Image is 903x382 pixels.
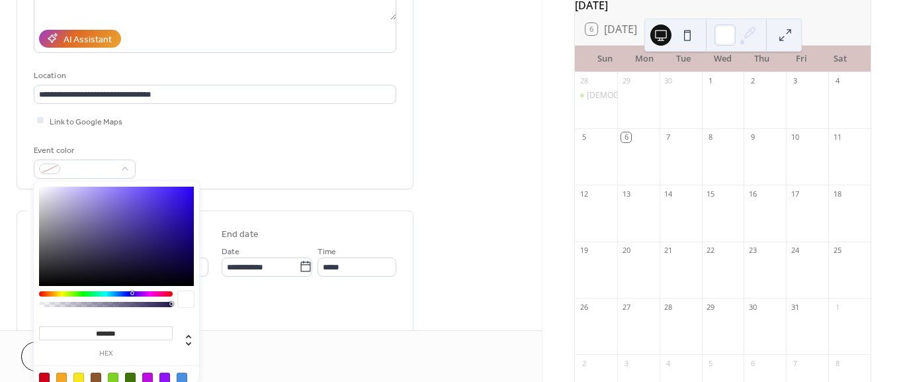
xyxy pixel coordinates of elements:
[39,350,173,358] label: hex
[748,302,757,312] div: 30
[832,302,842,312] div: 1
[664,189,673,199] div: 14
[703,46,742,72] div: Wed
[748,246,757,256] div: 23
[621,76,631,86] div: 29
[821,46,860,72] div: Sat
[706,246,716,256] div: 22
[706,302,716,312] div: 29
[21,342,103,371] button: Cancel
[706,76,716,86] div: 1
[790,189,800,199] div: 17
[621,302,631,312] div: 27
[748,76,757,86] div: 2
[64,32,112,46] div: AI Assistant
[621,246,631,256] div: 20
[664,132,673,142] div: 7
[748,132,757,142] div: 9
[222,228,259,242] div: End date
[832,76,842,86] div: 4
[587,90,674,101] div: [DEMOGRAPHIC_DATA]
[621,358,631,368] div: 3
[222,244,239,258] span: Date
[34,144,133,158] div: Event color
[832,358,842,368] div: 8
[748,189,757,199] div: 16
[790,76,800,86] div: 3
[790,302,800,312] div: 31
[664,246,673,256] div: 21
[50,115,122,128] span: Link to Google Maps
[790,358,800,368] div: 7
[579,132,589,142] div: 5
[579,246,589,256] div: 19
[742,46,781,72] div: Thu
[318,244,336,258] span: Time
[781,46,820,72] div: Fri
[790,132,800,142] div: 10
[706,189,716,199] div: 15
[579,358,589,368] div: 2
[579,76,589,86] div: 28
[579,189,589,199] div: 12
[664,46,703,72] div: Tue
[706,132,716,142] div: 8
[790,246,800,256] div: 24
[575,90,617,101] div: Green Church
[664,302,673,312] div: 28
[621,189,631,199] div: 13
[832,132,842,142] div: 11
[579,302,589,312] div: 26
[34,69,394,83] div: Location
[664,358,673,368] div: 4
[832,189,842,199] div: 18
[664,76,673,86] div: 30
[621,132,631,142] div: 6
[832,246,842,256] div: 25
[585,46,624,72] div: Sun
[624,46,664,72] div: Mon
[706,358,716,368] div: 5
[748,358,757,368] div: 6
[39,30,121,48] button: AI Assistant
